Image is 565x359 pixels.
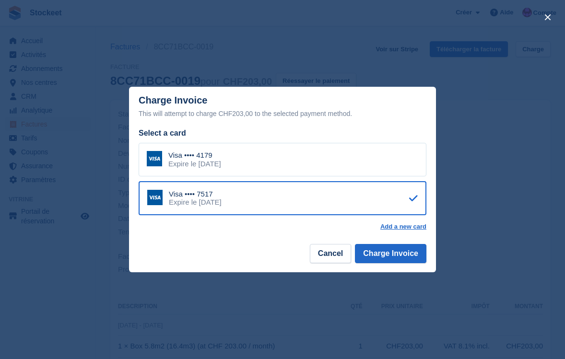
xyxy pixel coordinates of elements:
[147,151,162,166] img: Visa Logo
[169,198,222,207] div: Expire le [DATE]
[540,10,555,25] button: close
[147,190,163,205] img: Visa Logo
[168,160,221,168] div: Expire le [DATE]
[380,223,426,231] a: Add a new card
[139,127,426,139] div: Select a card
[355,244,426,263] button: Charge Invoice
[139,108,426,119] div: This will attempt to charge CHF203,00 to the selected payment method.
[169,190,222,198] div: Visa •••• 7517
[139,95,426,119] div: Charge Invoice
[168,151,221,160] div: Visa •••• 4179
[310,244,351,263] button: Cancel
